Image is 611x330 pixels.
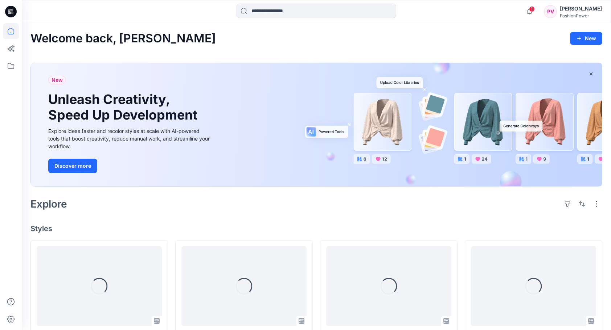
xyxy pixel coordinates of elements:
[30,198,67,210] h2: Explore
[48,159,212,173] a: Discover more
[52,76,63,84] span: New
[560,13,602,18] div: FashionPower
[30,224,602,233] h4: Styles
[560,4,602,13] div: [PERSON_NAME]
[48,127,212,150] div: Explore ideas faster and recolor styles at scale with AI-powered tools that boost creativity, red...
[529,6,535,12] span: 1
[30,32,216,45] h2: Welcome back, [PERSON_NAME]
[570,32,602,45] button: New
[48,92,201,123] h1: Unleash Creativity, Speed Up Development
[48,159,97,173] button: Discover more
[544,5,557,18] div: PV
